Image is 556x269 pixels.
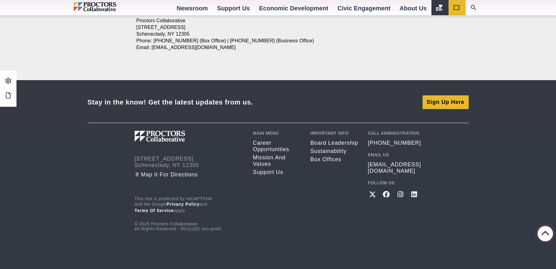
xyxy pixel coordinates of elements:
[74,2,142,11] img: Proctors logo
[135,208,174,213] a: Terms of Service
[368,131,421,136] h2: Call Administration
[167,202,200,207] a: Privacy Policy
[368,180,421,185] h2: Follow Us
[135,196,244,231] div: © 2025 Proctors Collaborative All Rights Reserved - 501(c)(3) non-profit
[368,152,421,157] h2: Email Us
[253,154,301,167] a: Mission and Values
[310,148,358,154] a: Sustainability
[310,156,358,163] a: Box Offices
[88,98,253,106] div: Stay in the know! Get the latest updates from us.
[423,95,469,109] a: Sign Up Here
[135,131,217,142] img: Proctors logo
[136,17,316,51] p: Proctors Collaborative [STREET_ADDRESS] Schenectady, NY 12305 Phone: [PHONE_NUMBER] (Box Office) ...
[310,140,358,146] a: Board Leadership
[135,172,244,178] a: Map it for directions
[3,90,13,102] a: Edit this Post/Page
[368,161,421,174] a: [EMAIL_ADDRESS][DOMAIN_NAME]
[3,76,13,87] a: Admin Area
[135,156,244,168] address: [STREET_ADDRESS] Schenectady, NY 12305
[368,140,421,146] a: [PHONE_NUMBER]
[253,140,301,153] a: Career opportunities
[538,226,550,239] a: Back to Top
[310,131,358,136] h2: Important Info
[135,196,244,214] p: This site is protected by reCAPTCHA and the Google and apply.
[253,131,301,136] h2: Main Menu
[253,169,301,175] a: Support Us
